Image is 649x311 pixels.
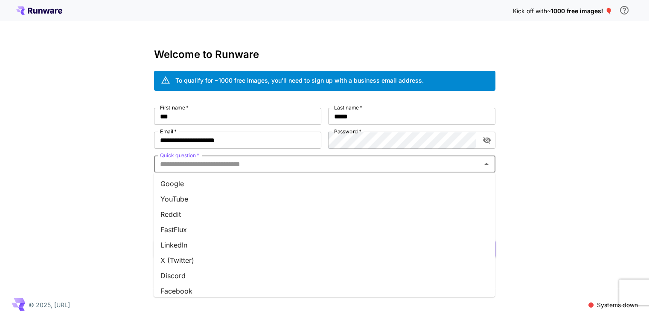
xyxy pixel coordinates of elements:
label: First name [160,104,189,111]
div: To qualify for ~1000 free images, you’ll need to sign up with a business email address. [175,76,424,85]
p: © 2025, [URL] [29,300,70,309]
li: FastFlux [154,222,495,237]
li: Discord [154,268,495,283]
label: Password [334,128,361,135]
li: LinkedIn [154,237,495,253]
span: Kick off with [513,7,547,14]
li: Google [154,176,495,191]
label: Quick question [160,152,199,159]
li: Facebook [154,283,495,299]
h3: Welcome to Runware [154,49,495,60]
li: Reddit [154,207,495,222]
button: toggle password visibility [479,132,495,148]
p: Systems down [597,300,638,309]
li: X (Twitter) [154,253,495,268]
li: YouTube [154,191,495,207]
button: In order to qualify for free credit, you need to sign up with a business email address and click ... [616,2,633,19]
label: Last name [334,104,362,111]
span: ~1000 free images! 🎈 [547,7,612,14]
button: Close [480,158,492,170]
label: Email [160,128,177,135]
